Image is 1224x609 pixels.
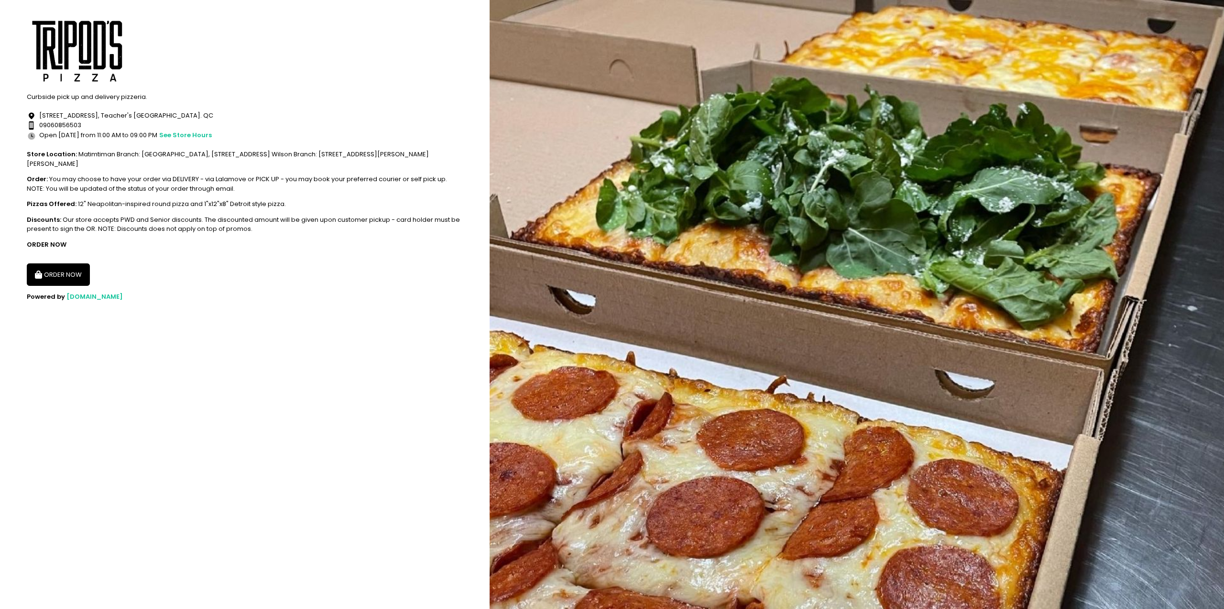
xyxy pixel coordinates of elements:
[27,292,463,302] div: Powered by
[66,292,123,301] a: [DOMAIN_NAME]
[27,130,463,141] div: Open [DATE] from 11:00 AM to 09:00 PM
[27,215,463,234] div: Our store accepts PWD and Senior discounts. The discounted amount will be given upon customer pic...
[159,130,212,141] button: see store hours
[27,120,463,130] div: 09060856503
[27,14,128,86] img: Tripod's Pizza
[27,174,463,193] div: You may choose to have your order via DELIVERY - via Lalamove or PICK UP - you may book your pref...
[27,240,463,250] div: ORDER NOW
[27,92,463,102] div: Curbside pick up and delivery pizzeria.
[27,199,463,209] div: 12" Neapolitan-inspired round pizza and 1"x12"x8" Detroit style pizza.
[27,150,463,168] div: Matimtiman Branch: [GEOGRAPHIC_DATA], [STREET_ADDRESS] Wilson Branch: [STREET_ADDRESS][PERSON_NAM...
[27,199,76,208] b: Pizzas Offered:
[27,150,77,159] b: Store Location:
[27,111,463,120] div: [STREET_ADDRESS], Teacher's [GEOGRAPHIC_DATA]. QC
[27,215,61,224] b: Discounts:
[27,174,48,184] b: Order:
[27,263,90,286] button: ORDER NOW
